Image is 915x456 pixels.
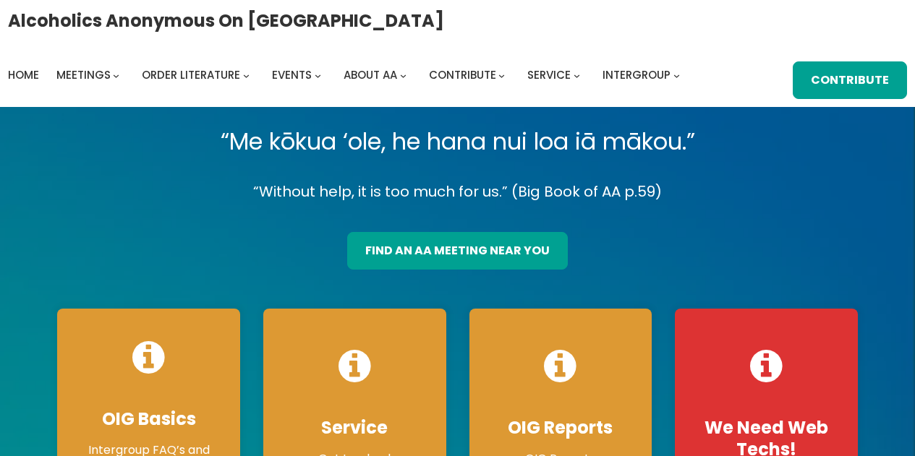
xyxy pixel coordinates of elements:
span: Meetings [56,67,111,82]
button: Intergroup submenu [673,72,680,78]
button: Service submenu [574,72,580,78]
a: Intergroup [603,65,671,85]
a: Contribute [429,65,496,85]
a: Contribute [793,61,907,99]
a: Events [272,65,312,85]
span: Home [8,67,39,82]
a: Alcoholics Anonymous on [GEOGRAPHIC_DATA] [8,5,444,36]
p: “Me kōkua ‘ole, he hana nui loa iā mākou.” [46,121,869,162]
p: “Without help, it is too much for us.” (Big Book of AA p.59) [46,179,869,205]
span: Intergroup [603,67,671,82]
span: About AA [344,67,397,82]
span: Contribute [429,67,496,82]
span: Events [272,67,312,82]
a: About AA [344,65,397,85]
h4: Service [278,417,432,439]
h4: OIG Basics [72,408,226,430]
span: Service [527,67,571,82]
h4: OIG Reports [484,417,638,439]
button: Contribute submenu [498,72,505,78]
a: Service [527,65,571,85]
button: Events submenu [315,72,321,78]
span: Order Literature [142,67,240,82]
a: Home [8,65,39,85]
button: About AA submenu [400,72,407,78]
a: Meetings [56,65,111,85]
a: find an aa meeting near you [347,232,568,270]
nav: Intergroup [8,65,685,85]
button: Meetings submenu [113,72,119,78]
button: Order Literature submenu [243,72,250,78]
